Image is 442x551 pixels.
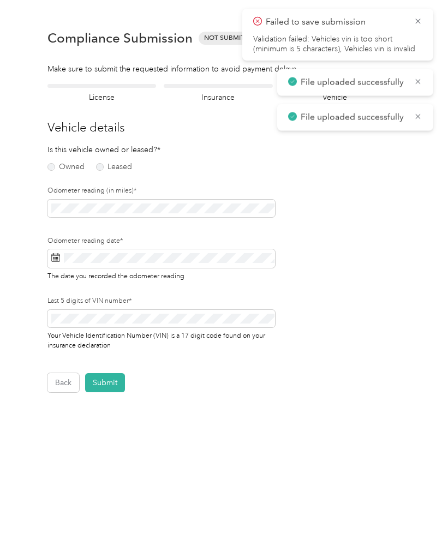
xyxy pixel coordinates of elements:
[47,330,265,349] span: Your Vehicle Identification Number (VIN) is a 17 digit code found on your insurance declaration
[266,15,405,29] p: Failed to save submission
[47,186,275,196] label: Odometer reading (in miles)*
[199,32,263,44] span: Not Submitted
[301,111,406,124] p: File uploaded successfully
[47,296,275,306] label: Last 5 digits of VIN number*
[47,63,389,75] div: Make sure to submit the requested information to avoid payment delays
[47,118,389,136] h3: Vehicle details
[253,34,422,54] li: Validation failed: Vehicles vin is too short (minimum is 5 characters), Vehicles vin is invalid
[47,270,184,280] span: The date you recorded the odometer reading
[381,490,442,551] iframe: Everlance-gr Chat Button Frame
[164,92,272,103] h4: Insurance
[96,163,132,171] label: Leased
[280,92,389,103] h4: Vehicle
[47,163,85,171] label: Owned
[47,236,275,246] label: Odometer reading date*
[47,373,79,392] button: Back
[301,76,406,89] p: File uploaded successfully
[47,92,156,103] h4: License
[47,144,123,155] p: Is this vehicle owned or leased?*
[85,373,125,392] button: Submit
[47,31,193,46] h1: Compliance Submission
